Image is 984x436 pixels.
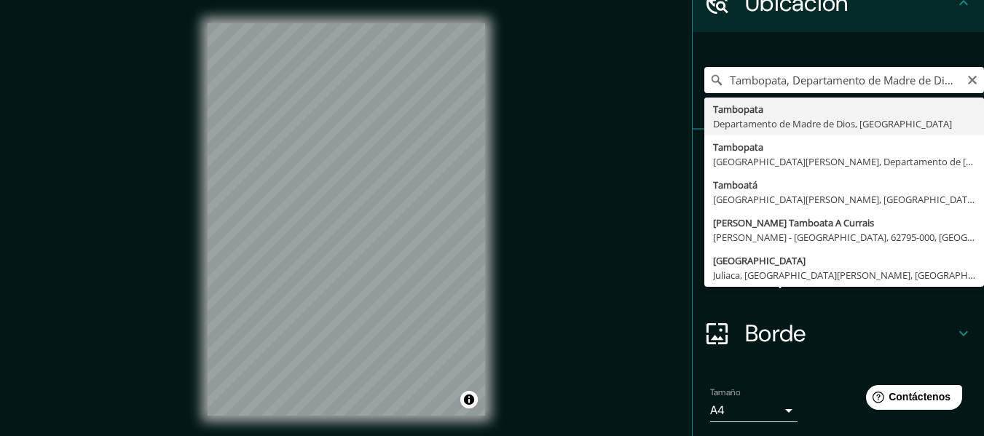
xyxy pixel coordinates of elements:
div: Estilo [693,188,984,246]
font: [GEOGRAPHIC_DATA] [713,254,806,267]
div: Disposición [693,246,984,304]
font: Tamboatá [713,178,757,191]
font: Borde [745,318,806,349]
canvas: Mapa [208,23,485,416]
font: Departamento de Madre de Dios, [GEOGRAPHIC_DATA] [713,117,952,130]
font: [PERSON_NAME] Tamboata A Currais [713,216,874,229]
font: Tambopata [713,103,763,116]
div: Patas [693,130,984,188]
div: A4 [710,399,798,422]
input: Elige tu ciudad o zona [704,67,984,93]
button: Activar o desactivar atribución [460,391,478,408]
font: A4 [710,403,725,418]
font: Tamaño [710,387,740,398]
button: Claro [967,72,978,86]
iframe: Lanzador de widgets de ayuda [854,379,968,420]
font: Tambopata [713,140,763,154]
div: Borde [693,304,984,362]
